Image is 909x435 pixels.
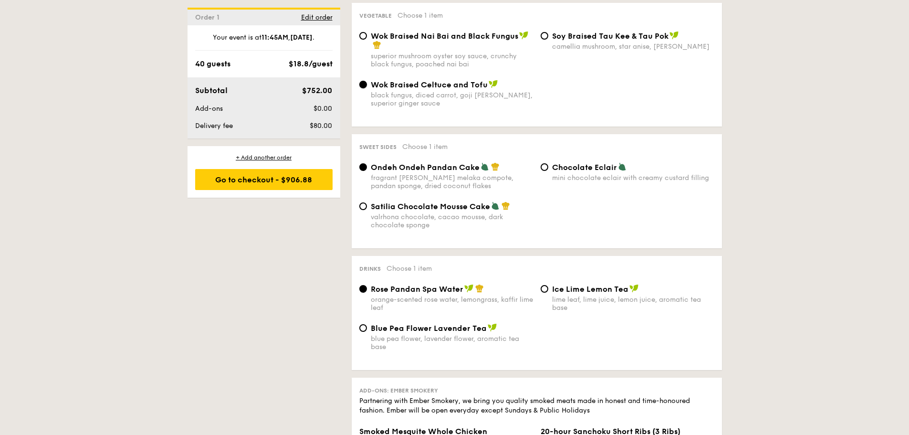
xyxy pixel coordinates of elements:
input: Chocolate Eclairmini chocolate eclair with creamy custard filling [541,163,548,171]
img: icon-chef-hat.a58ddaea.svg [373,41,381,49]
span: Choose 1 item [402,143,448,151]
img: icon-vegan.f8ff3823.svg [669,31,679,40]
span: Delivery fee [195,122,233,130]
div: fragrant [PERSON_NAME] melaka compote, pandan sponge, dried coconut flakes [371,174,533,190]
span: Add-ons [195,105,223,113]
div: black fungus, diced carrot, goji [PERSON_NAME], superior ginger sauce [371,91,533,107]
span: $0.00 [313,105,332,113]
input: Ondeh Ondeh Pandan Cakefragrant [PERSON_NAME] melaka compote, pandan sponge, dried coconut flakes [359,163,367,171]
span: Add-ons: Ember Smokery [359,387,438,394]
div: Go to checkout - $906.88 [195,169,333,190]
div: valrhona chocolate, cacao mousse, dark chocolate sponge [371,213,533,229]
span: Wok Braised Nai Bai and Black Fungus [371,32,518,41]
span: Chocolate Eclair [552,163,617,172]
img: icon-vegan.f8ff3823.svg [489,80,498,88]
span: Order 1 [195,13,223,21]
img: icon-chef-hat.a58ddaea.svg [502,202,510,210]
span: Sweet sides [359,144,397,150]
input: Wok Braised Nai Bai and Black Fungussuperior mushroom oyster soy sauce, crunchy black fungus, poa... [359,32,367,40]
div: orange-scented rose water, lemongrass, kaffir lime leaf [371,296,533,312]
span: Ondeh Ondeh Pandan Cake [371,163,480,172]
img: icon-chef-hat.a58ddaea.svg [475,284,484,293]
span: $752.00 [302,86,332,95]
strong: [DATE] [290,33,313,42]
span: Choose 1 item [397,11,443,20]
input: Blue Pea Flower Lavender Teablue pea flower, lavender flower, aromatic tea base [359,324,367,332]
div: lime leaf, lime juice, lemon juice, aromatic tea base [552,296,714,312]
span: Satilia Chocolate Mousse Cake [371,202,490,211]
input: Rose Pandan Spa Waterorange-scented rose water, lemongrass, kaffir lime leaf [359,285,367,293]
img: icon-vegan.f8ff3823.svg [519,31,529,40]
input: Wok Braised Celtuce and Tofublack fungus, diced carrot, goji [PERSON_NAME], superior ginger sauce [359,81,367,88]
span: Blue Pea Flower Lavender Tea [371,324,487,333]
span: Rose Pandan Spa Water [371,285,463,294]
img: icon-vegan.f8ff3823.svg [464,284,474,293]
input: Satilia Chocolate Mousse Cakevalrhona chocolate, cacao mousse, dark chocolate sponge [359,202,367,210]
img: icon-chef-hat.a58ddaea.svg [491,162,500,171]
img: icon-vegan.f8ff3823.svg [488,323,497,332]
div: + Add another order [195,154,333,161]
div: camellia mushroom, star anise, [PERSON_NAME] [552,42,714,51]
span: Edit order [301,13,333,21]
span: $80.00 [310,122,332,130]
span: Drinks [359,265,381,272]
div: Your event is at , . [195,33,333,51]
span: Wok Braised Celtuce and Tofu [371,80,488,89]
span: Choose 1 item [387,265,432,273]
img: icon-vegetarian.fe4039eb.svg [481,162,489,171]
img: icon-vegan.f8ff3823.svg [629,284,639,293]
strong: 11:45AM [261,33,288,42]
div: blue pea flower, lavender flower, aromatic tea base [371,335,533,351]
span: ⁠Soy Braised Tau Kee & Tau Pok [552,32,669,41]
span: Ice Lime Lemon Tea [552,285,628,294]
img: icon-vegetarian.fe4039eb.svg [491,202,500,210]
div: $18.8/guest [289,58,333,70]
span: Vegetable [359,12,392,19]
span: Subtotal [195,86,228,95]
div: mini chocolate eclair with creamy custard filling [552,174,714,182]
img: icon-vegetarian.fe4039eb.svg [618,162,627,171]
div: Partnering with Ember Smokery, we bring you quality smoked meats made in honest and time-honoured... [359,396,714,415]
div: superior mushroom oyster soy sauce, crunchy black fungus, poached nai bai [371,52,533,68]
input: ⁠Soy Braised Tau Kee & Tau Pokcamellia mushroom, star anise, [PERSON_NAME] [541,32,548,40]
div: 40 guests [195,58,230,70]
input: Ice Lime Lemon Tealime leaf, lime juice, lemon juice, aromatic tea base [541,285,548,293]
